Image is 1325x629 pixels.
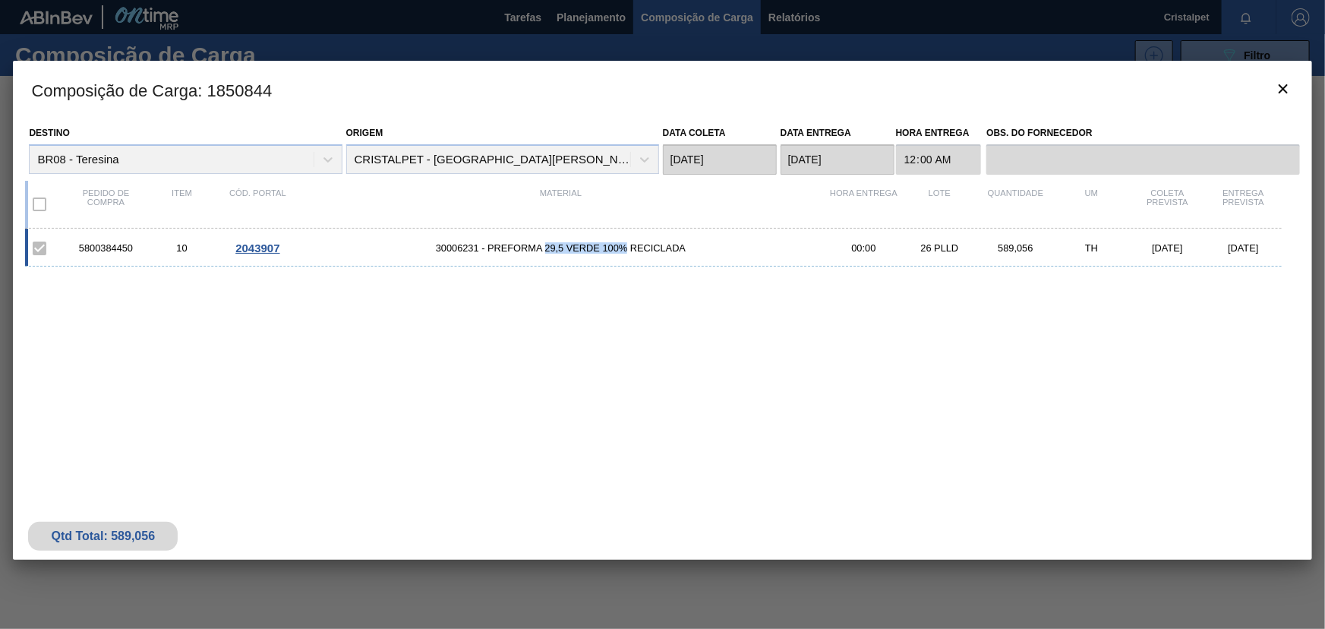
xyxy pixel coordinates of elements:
[295,242,825,254] span: 30006231 - PREFORMA 29,5 VERDE 100% RECICLADA
[826,188,902,220] div: Hora Entrega
[896,122,982,144] label: Hora Entrega
[663,144,777,175] input: dd/mm/yyyy
[781,144,894,175] input: dd/mm/yyyy
[346,128,383,138] label: Origem
[13,61,1311,119] h3: Composição de Carga : 1850844
[663,128,726,138] label: Data coleta
[986,122,1299,144] label: Obs. do Fornecedor
[295,188,825,220] div: Material
[39,529,166,543] div: Qtd Total: 589,056
[978,242,1054,254] div: 589,056
[144,242,219,254] div: 10
[219,188,295,220] div: Cód. Portal
[1206,242,1282,254] div: [DATE]
[978,188,1054,220] div: Quantidade
[902,188,978,220] div: Lote
[29,128,69,138] label: Destino
[1054,242,1130,254] div: TH
[1206,188,1282,220] div: Entrega Prevista
[68,188,144,220] div: Pedido de compra
[1130,188,1206,220] div: Coleta Prevista
[1054,188,1130,220] div: UM
[219,242,295,254] div: Ir para o Pedido
[781,128,851,138] label: Data entrega
[902,242,978,254] div: 26 PLLD
[144,188,219,220] div: Item
[826,242,902,254] div: 00:00
[1130,242,1206,254] div: [DATE]
[235,242,279,254] span: 2043907
[68,242,144,254] div: 5800384450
